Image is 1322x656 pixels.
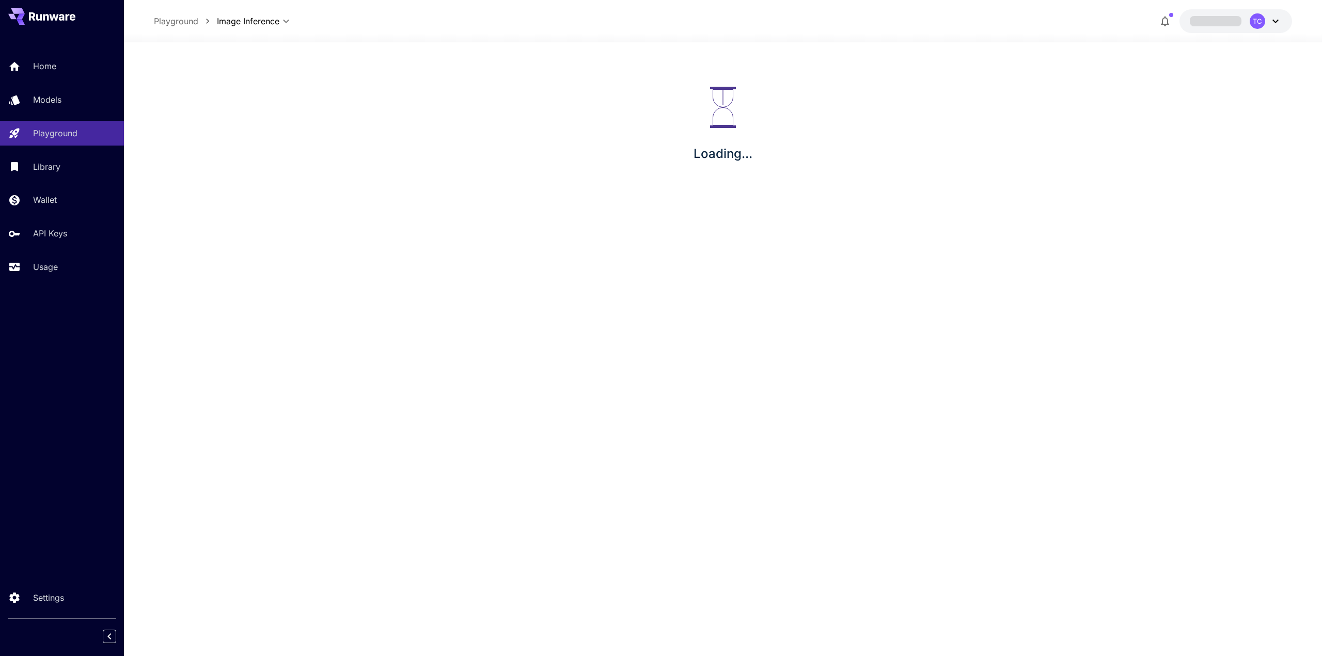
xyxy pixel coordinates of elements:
[33,161,60,173] p: Library
[33,127,77,139] p: Playground
[33,591,64,604] p: Settings
[33,93,61,106] p: Models
[154,15,217,27] nav: breadcrumb
[694,145,752,163] p: Loading...
[111,627,124,646] div: Collapse sidebar
[1179,9,1292,33] button: TC
[33,261,58,273] p: Usage
[154,15,198,27] a: Playground
[103,630,116,643] button: Collapse sidebar
[217,15,279,27] span: Image Inference
[33,194,57,206] p: Wallet
[1250,13,1265,29] div: TC
[33,227,67,239] p: API Keys
[33,60,56,72] p: Home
